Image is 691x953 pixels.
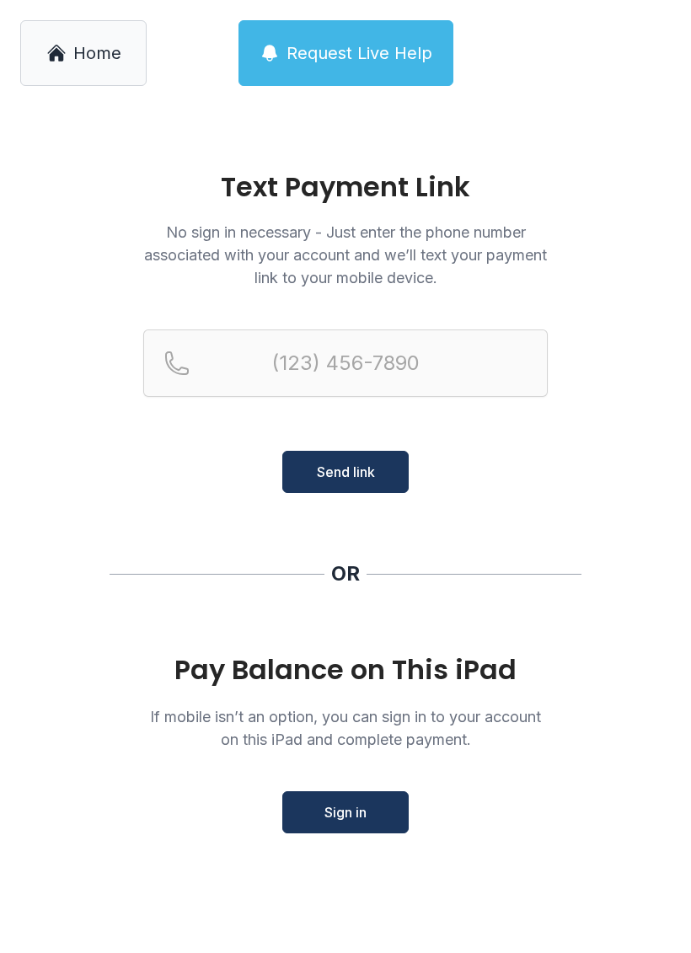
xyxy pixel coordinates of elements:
[143,655,548,685] div: Pay Balance on This iPad
[143,221,548,289] p: No sign in necessary - Just enter the phone number associated with your account and we’ll text yo...
[287,41,432,65] span: Request Live Help
[324,802,367,822] span: Sign in
[317,462,375,482] span: Send link
[331,560,360,587] div: OR
[73,41,121,65] span: Home
[143,329,548,397] input: Reservation phone number
[143,705,548,751] p: If mobile isn’t an option, you can sign in to your account on this iPad and complete payment.
[143,174,548,201] h1: Text Payment Link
